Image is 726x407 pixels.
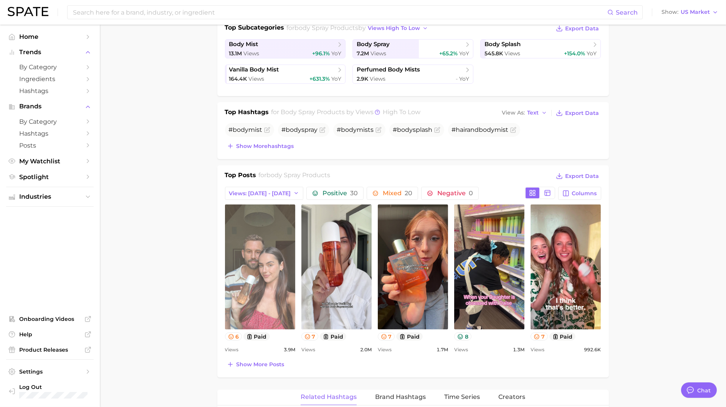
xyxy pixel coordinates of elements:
[19,87,81,95] span: Hashtags
[498,394,525,400] span: Creators
[681,10,710,14] span: US Market
[243,332,270,341] button: paid
[587,50,597,57] span: YoY
[375,394,426,400] span: Brand Hashtags
[331,50,341,57] span: YoY
[229,190,291,197] span: Views: [DATE] - [DATE]
[6,329,94,340] a: Help
[301,394,357,400] span: Related Hashtags
[510,127,516,133] button: Flag as miscategorized or irrelevant
[266,171,330,179] span: body spray products
[528,111,539,115] span: Text
[437,190,473,196] span: Negative
[341,126,357,133] span: body
[439,50,458,57] span: +65.2%
[249,75,265,82] span: Views
[19,193,81,200] span: Industries
[229,75,247,82] span: 164.4k
[459,50,469,57] span: YoY
[236,361,284,368] span: Show more posts
[320,332,346,341] button: paid
[370,50,386,57] span: Views
[225,141,296,151] button: Show morehashtags
[19,384,98,390] span: Log Out
[19,316,81,322] span: Onboarding Videos
[6,171,94,183] a: Spotlight
[360,345,372,354] span: 2.0m
[6,85,94,97] a: Hashtags
[225,65,346,84] a: vanilla body mist164.4k Views+631.3% YoY
[229,126,263,133] span: # mist
[337,126,374,133] span: # mists
[301,332,319,341] button: 7
[500,108,549,118] button: View AsText
[370,75,385,82] span: Views
[554,171,601,181] button: Export Data
[434,127,440,133] button: Flag as miscategorized or irrelevant
[225,359,286,370] button: Show more posts
[566,173,599,179] span: Export Data
[6,73,94,85] a: Ingredients
[452,126,509,133] span: #hairand mist
[383,190,412,196] span: Mixed
[225,187,304,200] button: Views: [DATE] - [DATE]
[258,171,330,182] h2: for
[19,130,81,137] span: Hashtags
[397,126,413,133] span: body
[566,25,599,32] span: Export Data
[366,23,430,33] button: views high to low
[225,171,256,182] h1: Top Posts
[393,126,433,133] span: # splash
[531,332,548,341] button: 7
[19,368,81,375] span: Settings
[444,394,480,400] span: Time Series
[6,61,94,73] a: by Category
[584,345,601,354] span: 992.6k
[480,39,601,58] a: body splash545.8k Views+154.0% YoY
[6,344,94,356] a: Product Releases
[282,126,318,133] span: #
[350,189,358,197] span: 30
[357,50,369,57] span: 7.2m
[357,75,368,82] span: 2.9k
[244,50,260,57] span: Views
[301,345,315,354] span: Views
[375,127,382,133] button: Flag as miscategorized or irrelevant
[225,345,239,354] span: Views
[357,66,420,73] span: perfumed body mists
[572,190,597,197] span: Columns
[271,108,420,118] h2: for by Views
[437,345,448,354] span: 1.7m
[378,332,395,341] button: 7
[6,155,94,167] a: My Watchlist
[19,75,81,83] span: Ingredients
[396,332,423,341] button: paid
[284,345,295,354] span: 3.9m
[513,345,524,354] span: 1.3m
[19,118,81,125] span: by Category
[383,108,420,116] span: high to low
[479,126,495,133] span: body
[8,7,48,16] img: SPATE
[357,41,390,48] span: body spray
[19,63,81,71] span: by Category
[6,101,94,112] button: Brands
[19,142,81,149] span: Posts
[6,31,94,43] a: Home
[554,23,601,34] button: Export Data
[566,110,599,116] span: Export Data
[352,65,473,84] a: perfumed body mists2.9k Views- YoY
[236,143,294,150] span: Show more hashtags
[504,50,520,57] span: Views
[378,345,392,354] span: Views
[229,41,258,48] span: body mist
[19,103,81,110] span: Brands
[233,126,249,133] span: body
[225,39,346,58] a: body mist13.1m Views+96.1% YoY
[312,50,330,57] span: +96.1%
[19,331,81,338] span: Help
[6,191,94,203] button: Industries
[549,332,576,341] button: paid
[331,75,341,82] span: YoY
[6,128,94,140] a: Hashtags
